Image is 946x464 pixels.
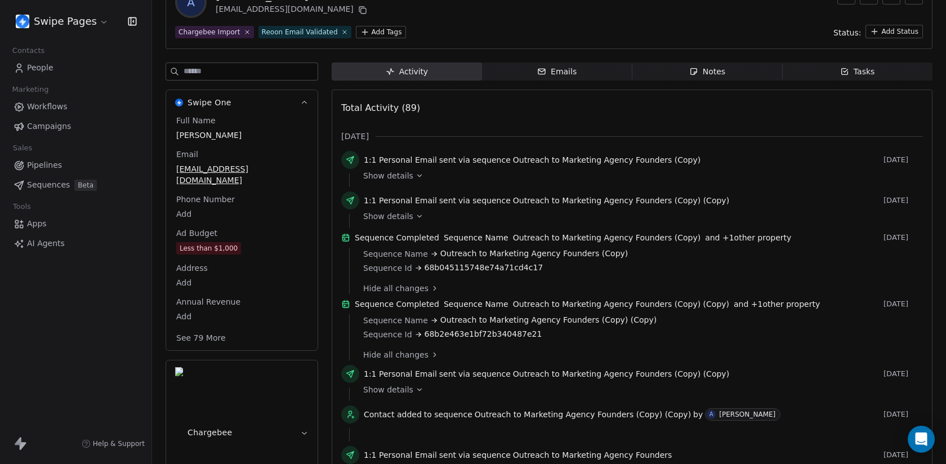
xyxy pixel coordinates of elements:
[513,449,672,461] span: Outreach to Marketing Agency Founders
[166,115,318,350] div: Swipe OneSwipe One
[262,27,338,37] div: Reoon Email Validated
[7,81,53,98] span: Marketing
[14,12,111,31] button: Swipe Pages
[363,384,915,395] a: Show details
[458,368,511,380] span: via sequence
[883,369,923,378] span: [DATE]
[363,349,915,360] a: Hide all changes
[169,328,233,348] button: See 79 More
[341,131,369,142] span: [DATE]
[908,426,935,453] div: Open Intercom Messenger
[93,439,145,448] span: Help & Support
[363,283,429,294] span: Hide all changes
[693,409,703,420] span: by
[719,411,775,418] div: [PERSON_NAME]
[216,3,369,17] div: [EMAIL_ADDRESS][DOMAIN_NAME]
[188,427,233,438] span: Chargebee
[8,140,37,157] span: Sales
[363,248,428,260] span: Sequence Name
[175,99,183,106] img: Swipe One
[174,262,210,274] span: Address
[341,102,420,113] span: Total Activity (89)
[364,154,437,166] span: 1:1 Personal Email
[475,409,691,420] span: Outreach to Marketing Agency Founders (Copy) (Copy)
[705,232,791,243] span: and + 1 other property
[27,179,70,191] span: Sequences
[9,176,142,194] a: SequencesBeta
[444,232,508,243] span: Sequence Name
[883,155,923,164] span: [DATE]
[364,195,437,206] span: 1:1 Personal Email
[440,314,657,326] span: Outreach to Marketing Agency Founders (Copy) (Copy)
[9,234,142,253] a: AI Agents
[439,195,456,206] span: sent
[9,156,142,175] a: Pipelines
[458,449,511,461] span: via sequence
[364,449,437,461] span: 1:1 Personal Email
[364,409,422,420] span: Contact added
[82,439,145,448] a: Help & Support
[458,154,511,166] span: via sequence
[174,194,237,205] span: Phone Number
[537,66,577,78] div: Emails
[27,121,71,132] span: Campaigns
[180,243,238,254] div: Less than $1,000
[16,15,29,28] img: user_01J93QE9VH11XXZQZDP4TWZEES.jpg
[440,248,628,260] span: Outreach to Marketing Agency Founders (Copy)
[363,170,915,181] a: Show details
[439,449,456,461] span: sent
[174,149,200,160] span: Email
[883,300,923,309] span: [DATE]
[883,450,923,459] span: [DATE]
[734,298,820,310] span: and + 1 other property
[439,154,456,166] span: sent
[439,368,456,380] span: sent
[166,90,318,115] button: Swipe OneSwipe One
[179,27,240,37] div: Chargebee Import
[7,42,50,59] span: Contacts
[513,298,729,310] span: Outreach to Marketing Agency Founders (Copy) (Copy)
[363,349,429,360] span: Hide all changes
[425,328,542,340] span: 68b2e463e1bf72b340487e21
[174,227,220,239] span: Ad Budget
[363,384,413,395] span: Show details
[883,233,923,242] span: [DATE]
[363,211,413,222] span: Show details
[458,195,511,206] span: via sequence
[9,215,142,233] a: Apps
[176,163,307,186] span: [EMAIL_ADDRESS][DOMAIN_NAME]
[833,27,861,38] span: Status:
[27,218,47,230] span: Apps
[9,97,142,116] a: Workflows
[34,14,97,29] span: Swipe Pages
[865,25,923,38] button: Add Status
[363,262,412,274] span: Sequence Id
[709,410,713,419] div: A
[513,154,700,166] span: Outreach to Marketing Agency Founders (Copy)
[176,208,307,220] span: Add
[9,59,142,77] a: People
[424,409,472,420] span: to sequence
[363,329,412,340] span: Sequence Id
[176,311,307,322] span: Add
[176,277,307,288] span: Add
[74,180,97,191] span: Beta
[174,296,243,307] span: Annual Revenue
[444,298,508,310] span: Sequence Name
[27,62,53,74] span: People
[8,198,35,215] span: Tools
[363,315,428,326] span: Sequence Name
[356,26,407,38] button: Add Tags
[27,101,68,113] span: Workflows
[513,195,729,206] span: Outreach to Marketing Agency Founders (Copy) (Copy)
[689,66,725,78] div: Notes
[355,232,439,243] span: Sequence Completed
[363,211,915,222] a: Show details
[174,115,218,126] span: Full Name
[188,97,231,108] span: Swipe One
[840,66,875,78] div: Tasks
[513,368,729,380] span: Outreach to Marketing Agency Founders (Copy) (Copy)
[27,159,62,171] span: Pipelines
[883,196,923,205] span: [DATE]
[883,410,923,419] span: [DATE]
